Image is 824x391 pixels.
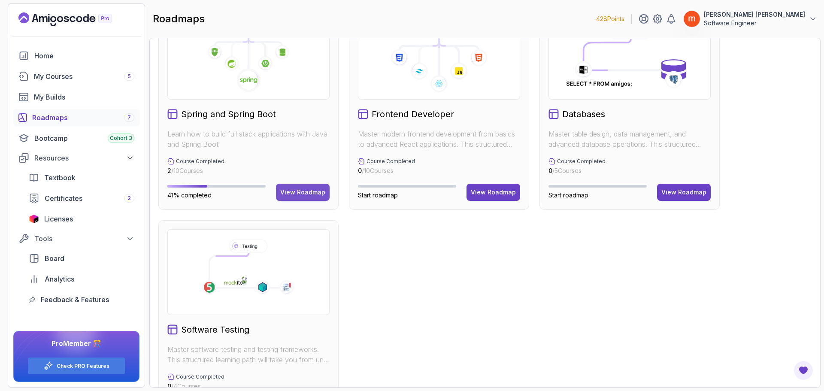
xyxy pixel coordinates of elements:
p: / 10 Courses [358,167,415,175]
span: Start roadmap [548,191,588,199]
a: home [13,47,139,64]
a: board [24,250,139,267]
span: 5 [127,73,131,80]
button: Resources [13,150,139,166]
div: Roadmaps [32,112,134,123]
span: Feedback & Features [41,294,109,305]
span: Start roadmap [358,191,398,199]
span: 7 [127,114,131,121]
h2: Spring and Spring Boot [181,108,276,120]
a: analytics [24,270,139,288]
span: 0 [548,167,552,174]
p: Learn how to build full stack applications with Java and Spring Boot [167,129,330,149]
p: Master software testing and testing frameworks. This structured learning path will take you from ... [167,344,330,365]
div: Resources [34,153,134,163]
span: Textbook [44,173,76,183]
span: 2 [167,167,171,174]
p: / 5 Courses [548,167,606,175]
p: Master table design, data management, and advanced database operations. This structured learning ... [548,129,711,149]
p: Master modern frontend development from basics to advanced React applications. This structured le... [358,129,520,149]
button: View Roadmap [276,184,330,201]
a: builds [13,88,139,106]
div: Bootcamp [34,133,134,143]
div: View Roadmap [280,188,325,197]
span: 41% completed [167,191,212,199]
h2: Frontend Developer [372,108,454,120]
button: View Roadmap [467,184,520,201]
p: Software Engineer [704,19,805,27]
h2: roadmaps [153,12,205,26]
span: Board [45,253,64,264]
p: [PERSON_NAME] [PERSON_NAME] [704,10,805,19]
a: Landing page [18,12,132,26]
p: 428 Points [596,15,624,23]
h2: Databases [562,108,605,120]
div: Home [34,51,134,61]
span: Analytics [45,274,74,284]
div: Tools [34,233,134,244]
a: licenses [24,210,139,227]
a: courses [13,68,139,85]
button: Check PRO Features [27,357,125,375]
div: My Builds [34,92,134,102]
span: 0 [358,167,362,174]
a: bootcamp [13,130,139,147]
button: View Roadmap [657,184,711,201]
span: Licenses [44,214,73,224]
span: Certificates [45,193,82,203]
div: View Roadmap [661,188,706,197]
button: user profile image[PERSON_NAME] [PERSON_NAME]Software Engineer [683,10,817,27]
img: jetbrains icon [29,215,39,223]
p: / 10 Courses [167,167,224,175]
a: textbook [24,169,139,186]
p: Course Completed [176,373,224,380]
span: 0 [167,382,171,390]
div: View Roadmap [471,188,516,197]
a: roadmaps [13,109,139,126]
h2: Software Testing [181,324,249,336]
p: Course Completed [367,158,415,165]
div: My Courses [34,71,134,82]
img: user profile image [684,11,700,27]
button: Open Feedback Button [793,360,814,381]
button: Tools [13,231,139,246]
span: Cohort 3 [110,135,132,142]
p: / 4 Courses [167,382,224,391]
p: Course Completed [176,158,224,165]
p: Course Completed [557,158,606,165]
a: feedback [24,291,139,308]
a: Check PRO Features [57,363,109,370]
span: 2 [127,195,131,202]
a: certificates [24,190,139,207]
